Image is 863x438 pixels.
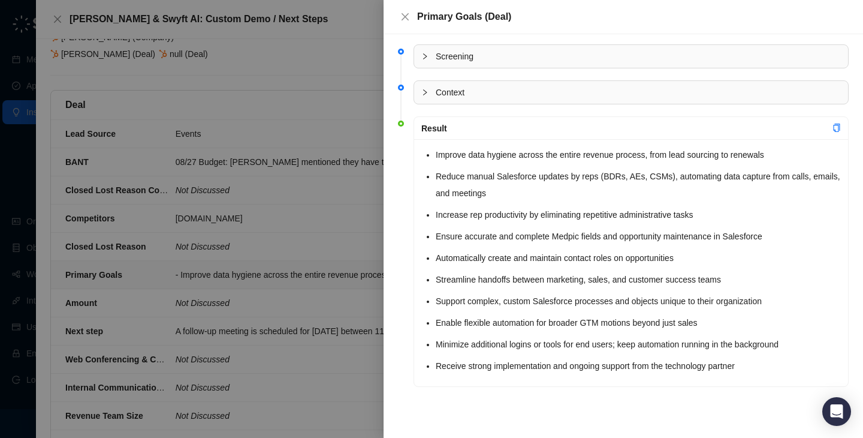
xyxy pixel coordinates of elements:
[832,124,841,132] span: copy
[421,89,429,96] span: collapsed
[436,228,841,245] li: Ensure accurate and complete Medpic fields and opportunity maintenance in Salesforce
[436,86,841,99] span: Context
[400,12,410,22] span: close
[436,293,841,310] li: Support complex, custom Salesforce processes and objects unique to their organization
[822,397,851,426] div: Open Intercom Messenger
[436,146,841,163] li: Improve data hygiene across the entire revenue process, from lead sourcing to renewals
[436,336,841,353] li: Minimize additional logins or tools for end users; keep automation running in the background
[436,271,841,288] li: Streamline handoffs between marketing, sales, and customer success teams
[414,45,848,68] div: Screening
[436,50,841,63] span: Screening
[417,10,849,24] div: Primary Goals (Deal)
[436,314,841,331] li: Enable flexible automation for broader GTM motions beyond just sales
[398,10,412,24] button: Close
[421,53,429,60] span: collapsed
[436,206,841,223] li: Increase rep productivity by eliminating repetitive administrative tasks
[414,81,848,104] div: Context
[436,250,841,266] li: Automatically create and maintain contact roles on opportunities
[436,168,841,202] li: Reduce manual Salesforce updates by reps (BDRs, AEs, CSMs), automating data capture from calls, e...
[436,358,841,374] li: Receive strong implementation and ongoing support from the technology partner
[421,122,832,135] div: Result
